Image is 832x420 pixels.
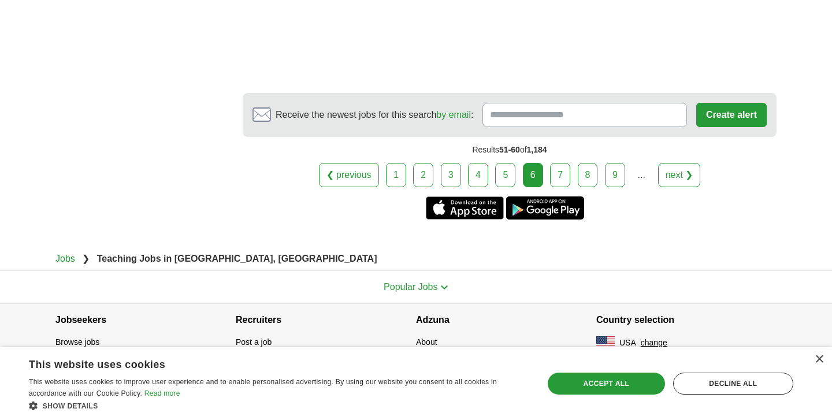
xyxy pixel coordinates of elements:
img: toggle icon [440,285,448,290]
a: Get the iPhone app [426,196,504,220]
button: change [641,337,667,349]
div: Decline all [673,373,793,395]
img: US flag [596,336,615,350]
div: Close [815,355,823,364]
div: 6 [523,163,543,187]
div: Show details [29,400,529,411]
a: 3 [441,163,461,187]
div: Accept all [548,373,665,395]
a: 8 [578,163,598,187]
a: ❮ previous [319,163,379,187]
span: 51-60 [499,145,520,154]
a: 2 [413,163,433,187]
span: ❯ [82,254,90,263]
button: Create alert [696,103,767,127]
span: 1,184 [527,145,547,154]
span: Popular Jobs [384,282,437,292]
div: This website uses cookies [29,354,500,371]
a: next ❯ [658,163,701,187]
strong: Teaching Jobs in [GEOGRAPHIC_DATA], [GEOGRAPHIC_DATA] [97,254,377,263]
span: USA [619,337,636,349]
span: This website uses cookies to improve user experience and to enable personalised advertising. By u... [29,378,497,397]
a: Read more, opens a new window [144,389,180,397]
span: Show details [43,402,98,410]
a: Browse jobs [55,337,99,347]
a: Post a job [236,337,272,347]
a: by email [436,110,471,120]
a: 5 [495,163,515,187]
a: Get the Android app [506,196,584,220]
a: 7 [550,163,570,187]
a: About [416,337,437,347]
a: 9 [605,163,625,187]
h4: Country selection [596,304,777,336]
a: Jobs [55,254,75,263]
a: 4 [468,163,488,187]
div: Results of [243,137,777,163]
span: Receive the newest jobs for this search : [276,108,473,122]
div: ... [630,163,653,187]
a: 1 [386,163,406,187]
